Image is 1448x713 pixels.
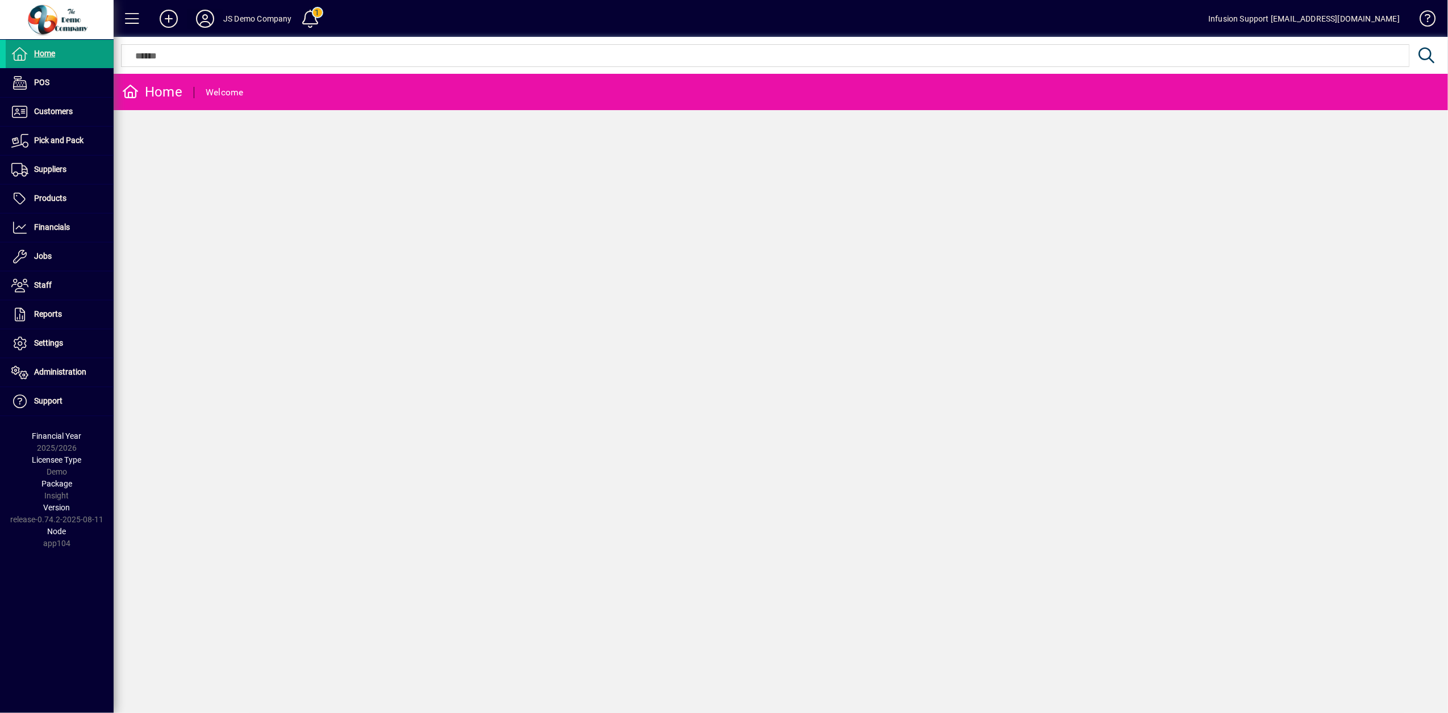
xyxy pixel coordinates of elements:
[223,10,292,28] div: JS Demo Company
[206,83,244,102] div: Welcome
[41,479,72,488] span: Package
[32,431,82,441] span: Financial Year
[34,78,49,87] span: POS
[34,49,55,58] span: Home
[6,184,114,213] a: Products
[6,98,114,126] a: Customers
[151,9,187,29] button: Add
[1208,10,1400,28] div: Infusion Support [EMAIL_ADDRESS][DOMAIN_NAME]
[34,396,62,405] span: Support
[34,107,73,116] span: Customers
[187,9,223,29] button: Profile
[6,127,114,155] a: Pick and Pack
[48,527,66,536] span: Node
[6,213,114,242] a: Financials
[6,271,114,300] a: Staff
[122,83,182,101] div: Home
[34,136,84,145] span: Pick and Pack
[34,251,52,261] span: Jobs
[34,194,66,203] span: Products
[6,300,114,329] a: Reports
[34,367,86,376] span: Administration
[34,280,52,290] span: Staff
[34,338,63,347] span: Settings
[34,223,70,232] span: Financials
[44,503,70,512] span: Version
[32,455,82,464] span: Licensee Type
[34,165,66,174] span: Suppliers
[6,156,114,184] a: Suppliers
[6,387,114,416] a: Support
[6,329,114,358] a: Settings
[34,309,62,318] span: Reports
[1411,2,1434,39] a: Knowledge Base
[6,358,114,387] a: Administration
[6,242,114,271] a: Jobs
[6,69,114,97] a: POS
